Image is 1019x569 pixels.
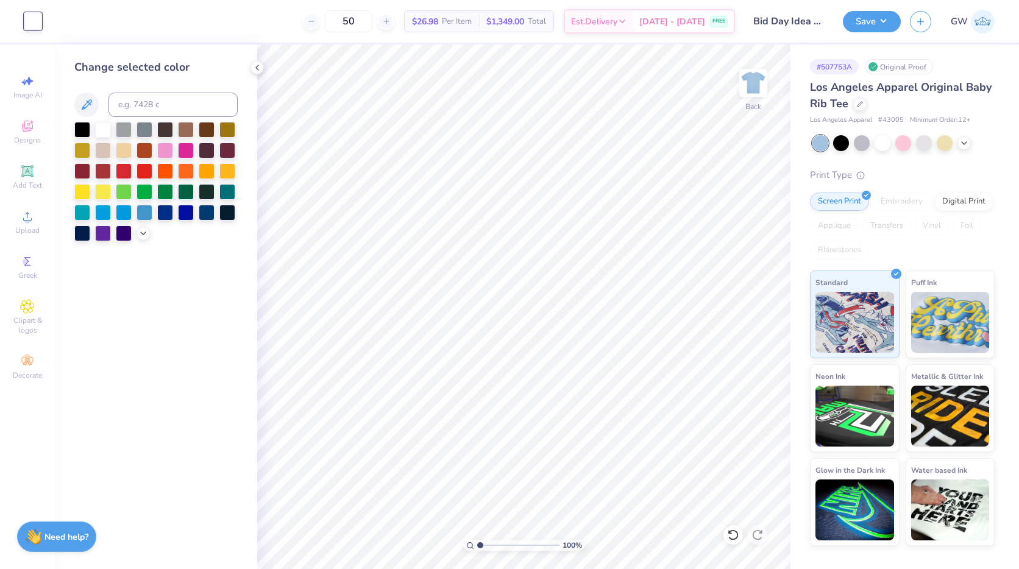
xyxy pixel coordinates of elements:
img: Gabriella White [971,10,995,34]
span: Los Angeles Apparel Original Baby Rib Tee [810,80,992,111]
span: Neon Ink [815,370,845,383]
span: Designs [14,135,41,145]
div: Foil [953,217,981,235]
div: Change selected color [74,59,238,76]
span: Add Text [13,180,42,190]
span: [DATE] - [DATE] [639,15,705,28]
div: Original Proof [865,59,933,74]
a: GW [951,10,995,34]
span: Glow in the Dark Ink [815,464,885,476]
img: Neon Ink [815,386,894,447]
img: Standard [815,292,894,353]
div: Embroidery [873,193,931,211]
span: Los Angeles Apparel [810,115,872,125]
span: $26.98 [412,15,438,28]
span: Est. Delivery [571,15,617,28]
div: Vinyl [915,217,949,235]
input: – – [325,10,372,32]
span: FREE [712,17,725,26]
strong: Need help? [44,531,88,543]
span: $1,349.00 [486,15,524,28]
div: # 507753A [810,59,859,74]
span: Total [528,15,546,28]
span: Decorate [13,370,42,380]
span: Puff Ink [911,276,937,289]
img: Water based Ink [911,479,990,540]
span: Clipart & logos [6,316,49,335]
span: # 43005 [878,115,904,125]
div: Transfers [862,217,911,235]
div: Back [745,101,761,112]
span: Greek [18,270,37,280]
div: Digital Print [934,193,993,211]
div: Print Type [810,168,995,182]
span: Image AI [13,90,42,100]
div: Rhinestones [810,241,869,260]
span: Per Item [442,15,472,28]
input: Untitled Design [744,9,834,34]
img: Puff Ink [911,292,990,353]
img: Back [741,71,765,95]
div: Screen Print [810,193,869,211]
span: GW [951,15,968,29]
span: 100 % [563,540,582,551]
img: Metallic & Glitter Ink [911,386,990,447]
img: Glow in the Dark Ink [815,479,894,540]
span: Standard [815,276,848,289]
input: e.g. 7428 c [108,93,238,117]
span: Water based Ink [911,464,967,476]
button: Save [843,11,901,32]
span: Metallic & Glitter Ink [911,370,983,383]
div: Applique [810,217,859,235]
span: Minimum Order: 12 + [910,115,971,125]
span: Upload [15,225,40,235]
